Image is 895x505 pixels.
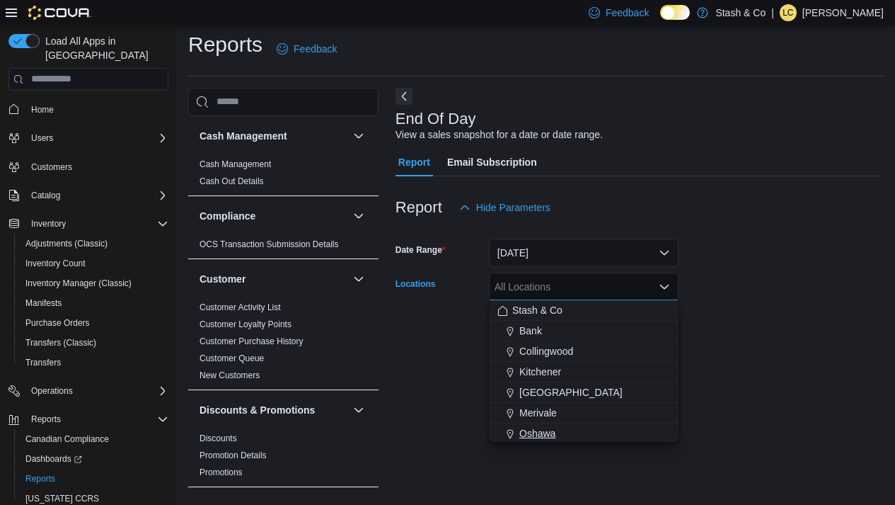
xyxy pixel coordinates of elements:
[476,200,550,215] span: Hide Parameters
[398,148,430,176] span: Report
[25,493,99,504] span: [US_STATE] CCRS
[25,101,59,118] a: Home
[14,234,174,254] button: Adjustments (Classic)
[771,4,774,21] p: |
[25,215,168,232] span: Inventory
[519,385,623,399] span: [GEOGRAPHIC_DATA]
[188,236,379,259] div: Compliance
[31,190,60,201] span: Catalog
[395,244,446,256] label: Date Range
[200,319,291,329] a: Customer Loyalty Points
[715,4,766,21] p: Stash & Co
[20,431,115,448] a: Canadian Compliance
[188,30,262,59] h1: Reports
[489,362,679,382] button: Kitchener
[25,433,109,445] span: Canadian Compliance
[200,403,315,417] h3: Discounts & Promotions
[350,402,367,419] button: Discounts & Promotions
[395,199,442,216] h3: Report
[3,157,174,177] button: Customers
[25,382,168,399] span: Operations
[14,313,174,333] button: Purchase Orders
[350,271,367,288] button: Customer
[25,411,168,428] span: Reports
[188,299,379,390] div: Customer
[200,129,287,143] h3: Cash Management
[3,214,174,234] button: Inventory
[200,209,347,223] button: Compliance
[271,35,342,63] a: Feedback
[512,303,562,317] span: Stash & Co
[395,88,412,105] button: Next
[20,470,168,487] span: Reports
[25,453,82,465] span: Dashboards
[25,357,61,368] span: Transfers
[25,101,168,118] span: Home
[660,5,690,20] input: Dark Mode
[14,429,174,449] button: Canadian Compliance
[25,187,66,204] button: Catalog
[14,449,174,469] a: Dashboards
[20,255,91,272] a: Inventory Count
[200,370,260,380] a: New Customers
[200,129,347,143] button: Cash Management
[200,467,243,477] a: Promotions
[20,275,168,292] span: Inventory Manager (Classic)
[3,128,174,148] button: Users
[20,450,168,467] span: Dashboards
[780,4,797,21] div: Lindsay Crosmas
[519,426,555,441] span: Oshawa
[200,433,237,443] a: Discounts
[188,156,379,195] div: Cash Management
[25,337,96,348] span: Transfers (Classic)
[519,324,542,338] span: Bank
[14,333,174,353] button: Transfers (Classic)
[200,450,267,460] a: Promotion Details
[31,218,66,229] span: Inventory
[489,341,679,362] button: Collingwood
[25,215,71,232] button: Inventory
[31,414,61,425] span: Reports
[25,130,59,147] button: Users
[14,469,174,489] button: Reports
[20,255,168,272] span: Inventory Count
[25,411,67,428] button: Reports
[489,403,679,424] button: Merivale
[3,186,174,205] button: Catalog
[3,381,174,401] button: Operations
[395,127,603,142] div: View a sales snapshot for a date or date range.
[25,159,78,176] a: Customers
[20,295,67,312] a: Manifests
[395,278,436,290] label: Locations
[14,273,174,293] button: Inventory Manager (Classic)
[350,127,367,144] button: Cash Management
[20,314,96,331] a: Purchase Orders
[802,4,884,21] p: [PERSON_NAME]
[20,235,113,252] a: Adjustments (Classic)
[200,239,339,249] a: OCS Transaction Submission Details
[28,6,91,20] img: Cova
[20,314,168,331] span: Purchase Orders
[20,334,168,351] span: Transfers (Classic)
[200,159,271,169] a: Cash Management
[489,300,679,321] button: Stash & Co
[519,344,573,358] span: Collingwood
[14,254,174,273] button: Inventory Count
[489,424,679,444] button: Oshawa
[40,34,168,62] span: Load All Apps in [GEOGRAPHIC_DATA]
[519,406,557,420] span: Merivale
[31,132,53,144] span: Users
[25,187,168,204] span: Catalog
[447,148,537,176] span: Email Subscription
[200,336,304,346] a: Customer Purchase History
[188,430,379,487] div: Discounts & Promotions
[606,6,649,20] span: Feedback
[200,272,347,286] button: Customer
[200,353,264,363] a: Customer Queue
[14,293,174,313] button: Manifests
[25,238,108,249] span: Adjustments (Classic)
[3,409,174,429] button: Reports
[25,382,79,399] button: Operations
[20,470,61,487] a: Reports
[660,20,661,21] span: Dark Mode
